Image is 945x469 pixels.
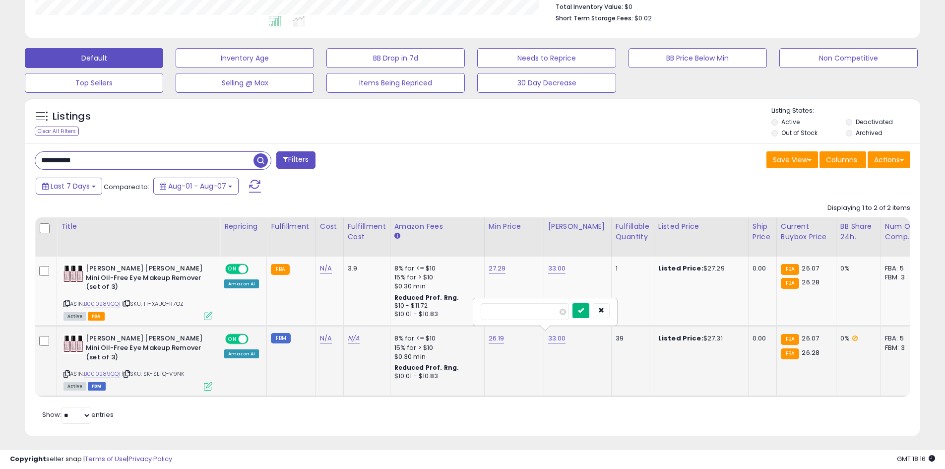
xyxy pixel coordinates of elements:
[88,382,106,391] span: FBM
[658,334,741,343] div: $27.31
[802,348,819,357] span: 26.28
[348,264,382,273] div: 3.9
[36,178,102,195] button: Last 7 Days
[856,129,882,137] label: Archived
[63,264,83,284] img: 51X342I45UL._SL40_.jpg
[477,73,616,93] button: 30 Day Decrease
[840,221,877,242] div: BB Share 24h.
[320,264,332,273] a: N/A
[348,221,386,242] div: Fulfillment Cost
[176,73,314,93] button: Selling @ Max
[176,48,314,68] button: Inventory Age
[326,73,465,93] button: Items Being Repriced
[394,293,459,302] b: Reduced Prof. Rng.
[320,221,339,232] div: Cost
[63,312,86,321] span: All listings currently available for purchase on Amazon
[868,151,910,168] button: Actions
[840,264,873,273] div: 0%
[394,232,400,241] small: Amazon Fees.
[753,264,769,273] div: 0.00
[826,155,857,165] span: Columns
[10,454,46,464] strong: Copyright
[781,278,799,289] small: FBA
[897,454,935,464] span: 2025-08-15 18:16 GMT
[394,264,477,273] div: 8% for <= $10
[394,282,477,291] div: $0.30 min
[394,363,459,372] b: Reduced Prof. Rng.
[84,370,121,378] a: B000289CQI
[766,151,818,168] button: Save View
[88,312,105,321] span: FBA
[802,277,819,287] span: 26.28
[63,334,212,389] div: ASIN:
[616,334,646,343] div: 39
[548,221,607,232] div: [PERSON_NAME]
[658,264,703,273] b: Listed Price:
[658,334,703,343] b: Listed Price:
[394,273,477,282] div: 15% for > $10
[394,302,477,310] div: $10 - $11.72
[224,221,262,232] div: Repricing
[247,265,263,273] span: OFF
[489,221,540,232] div: Min Price
[634,13,652,23] span: $0.02
[348,334,360,343] a: N/A
[781,129,818,137] label: Out of Stock
[42,410,114,419] span: Show: entries
[629,48,767,68] button: BB Price Below Min
[247,335,263,343] span: OFF
[128,454,172,464] a: Privacy Policy
[276,151,315,169] button: Filters
[856,118,893,126] label: Deactivated
[556,14,633,22] b: Short Term Storage Fees:
[168,181,226,191] span: Aug-01 - Aug-07
[224,349,259,358] div: Amazon AI
[25,73,163,93] button: Top Sellers
[819,151,866,168] button: Columns
[802,264,819,273] span: 26.07
[753,221,772,242] div: Ship Price
[658,264,741,273] div: $27.29
[153,178,239,195] button: Aug-01 - Aug-07
[556,2,623,11] b: Total Inventory Value:
[477,48,616,68] button: Needs to Reprice
[104,182,149,192] span: Compared to:
[548,264,566,273] a: 33.00
[53,110,91,124] h5: Listings
[25,48,163,68] button: Default
[827,203,910,213] div: Displaying 1 to 2 of 2 items
[489,264,506,273] a: 27.29
[616,264,646,273] div: 1
[840,334,873,343] div: 0%
[226,335,239,343] span: ON
[63,334,83,354] img: 51X342I45UL._SL40_.jpg
[781,221,832,242] div: Current Buybox Price
[753,334,769,343] div: 0.00
[885,264,918,273] div: FBA: 5
[781,264,799,275] small: FBA
[63,264,212,319] div: ASIN:
[489,334,504,343] a: 26.19
[394,310,477,319] div: $10.01 - $10.83
[394,221,480,232] div: Amazon Fees
[802,334,819,343] span: 26.07
[271,264,289,275] small: FBA
[84,300,121,308] a: B000289CQI
[226,265,239,273] span: ON
[779,48,918,68] button: Non Competitive
[394,352,477,361] div: $0.30 min
[616,221,650,242] div: Fulfillable Quantity
[394,334,477,343] div: 8% for <= $10
[394,343,477,352] div: 15% for > $10
[658,221,744,232] div: Listed Price
[394,372,477,381] div: $10.01 - $10.83
[885,273,918,282] div: FBM: 3
[63,382,86,391] span: All listings currently available for purchase on Amazon
[35,127,79,136] div: Clear All Filters
[781,118,800,126] label: Active
[61,221,216,232] div: Title
[781,334,799,345] small: FBA
[86,334,206,364] b: [PERSON_NAME] [PERSON_NAME] Mini Oil-Free Eye Makeup Remover (set of 3)
[271,333,290,343] small: FBM
[885,334,918,343] div: FBA: 5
